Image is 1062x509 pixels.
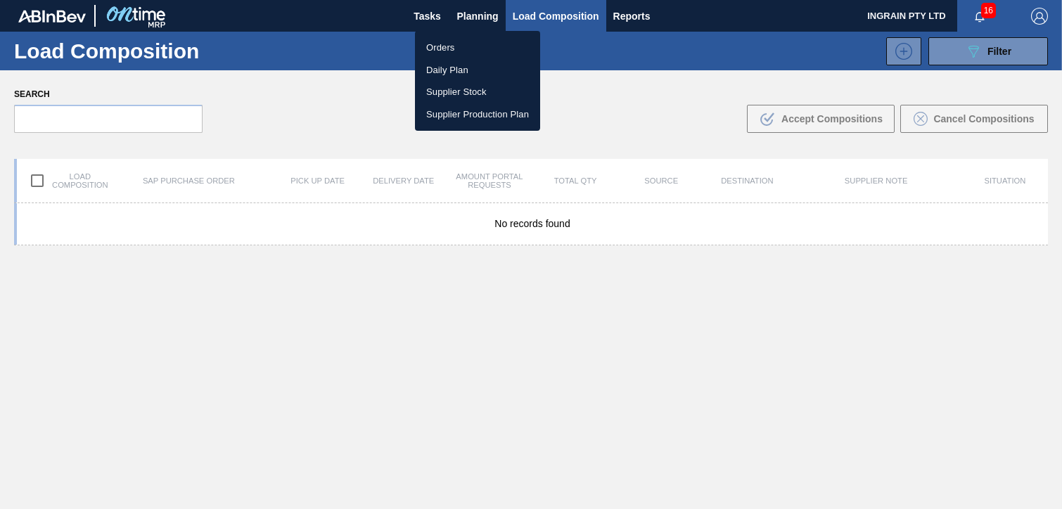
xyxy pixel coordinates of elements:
[415,37,540,59] a: Orders
[415,81,540,103] a: Supplier Stock
[415,103,540,126] a: Supplier Production Plan
[415,59,540,82] a: Daily Plan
